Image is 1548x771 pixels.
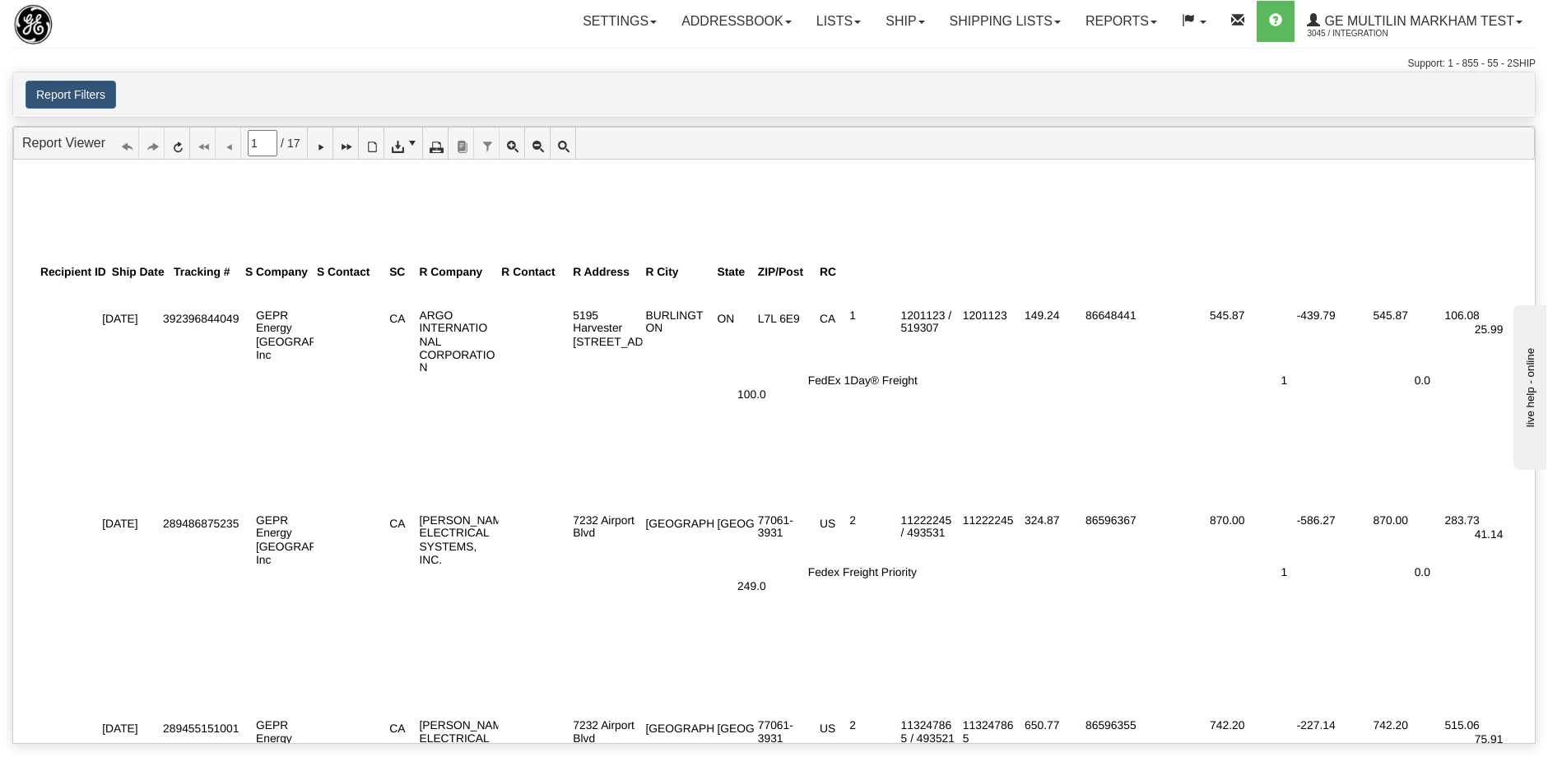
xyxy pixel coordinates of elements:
[551,128,576,159] a: Toggle FullPage/PageWidth
[937,1,1073,42] a: Shipping lists
[163,722,239,736] div: 289455151001
[1297,719,1336,732] div: -227.14
[573,322,622,335] div: Harvester
[102,518,138,531] div: [DATE]
[963,732,969,745] div: 5
[317,266,370,279] div: S Contact
[573,514,635,527] div: 7232 Airport
[573,266,630,279] div: R Address
[419,266,482,279] div: R Company
[1445,514,1480,527] div: 283.73
[40,266,106,279] div: Recipient ID
[737,580,766,593] div: 249.0
[901,514,952,527] div: 11222245
[963,514,1014,527] div: 11222245
[389,518,405,531] div: CA
[256,349,271,362] div: Inc
[1281,567,1287,580] div: 1
[1210,514,1244,527] div: 870.00
[26,81,116,109] button: Report Filters
[1025,719,1059,732] div: 650.77
[1320,14,1514,28] span: GE Multilin Markham Test
[308,128,333,159] a: Next Page
[287,135,300,151] span: 17
[256,719,288,732] div: GEPR
[389,722,405,736] div: CA
[669,1,804,42] a: Addressbook
[901,309,952,323] div: 1201123 /
[901,719,952,732] div: 11324786
[1025,514,1059,527] div: 324.87
[646,518,765,531] div: [GEOGRAPHIC_DATA]
[12,4,55,46] img: logo3045.jpg
[1085,719,1137,732] div: 86596355
[758,719,793,732] div: 77061-
[1307,26,1430,42] span: 3045 / Integration
[1374,514,1408,527] div: 870.00
[1475,733,1504,746] div: 75.91
[570,1,669,42] a: Settings
[419,554,442,567] div: INC.
[646,722,765,736] div: [GEOGRAPHIC_DATA]
[525,128,551,159] a: Zoom Out
[1415,374,1430,388] div: 0.0
[256,732,292,745] div: Energy
[102,313,138,326] div: [DATE]
[717,722,835,736] div: [GEOGRAPHIC_DATA]
[423,128,449,159] a: Print
[820,266,836,279] div: RC
[1073,1,1169,42] a: Reports
[500,128,525,159] a: Zoom In
[963,309,1007,323] div: 1201123
[1025,309,1059,323] div: 149.24
[758,266,803,279] div: ZIP/Post
[256,514,288,527] div: GEPR
[758,313,800,326] div: L7L 6E9
[849,514,856,527] div: 2
[419,361,427,374] div: N
[501,266,555,279] div: R Contact
[384,128,423,159] a: Export
[717,313,734,326] div: ON
[1210,309,1244,323] div: 545.87
[419,336,441,349] div: NAL
[1415,567,1430,580] div: 0.0
[1085,514,1137,527] div: 86596367
[758,732,783,745] div: 3931
[256,541,374,554] div: [GEOGRAPHIC_DATA]
[820,313,835,326] div: CA
[717,266,745,279] div: State
[808,374,918,388] div: FedEx 1Day® Freight
[165,128,190,159] a: Refresh
[1085,309,1137,323] div: 86648441
[1374,719,1408,732] div: 742.20
[1445,719,1480,732] div: 515.06
[333,128,359,159] a: Last Page
[256,554,271,567] div: Inc
[1475,528,1504,541] div: 41.14
[1210,719,1244,732] div: 742.20
[256,322,292,335] div: Energy
[820,722,835,736] div: US
[419,514,513,527] div: [PERSON_NAME]
[901,732,955,745] div: 5 / 493521
[112,266,165,279] div: Ship Date
[849,309,856,323] div: 1
[646,266,679,279] div: R City
[419,527,489,541] div: ELECTRICAL
[102,722,138,736] div: [DATE]
[873,1,937,42] a: Ship
[901,322,939,335] div: 519307
[12,14,152,26] div: live help - online
[174,266,230,279] div: Tracking #
[1445,309,1480,323] div: 106.08
[359,128,384,159] a: Toggle Print Preview
[808,567,917,580] div: Fedex Freight Priority
[573,732,595,745] div: Blvd
[256,336,374,349] div: [GEOGRAPHIC_DATA]
[163,518,239,531] div: 289486875235
[1374,309,1408,323] div: 545.87
[573,309,598,323] div: 5195
[1281,374,1287,388] div: 1
[389,266,405,279] div: SC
